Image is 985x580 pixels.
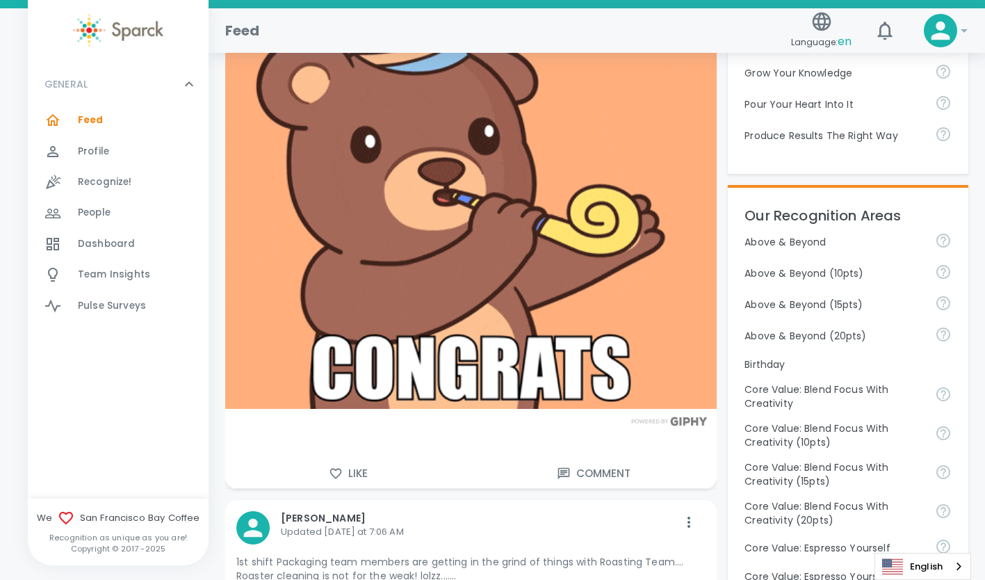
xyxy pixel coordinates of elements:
[935,326,952,343] svg: For going above and beyond!
[875,554,970,579] a: English
[744,382,924,410] p: Core Value: Blend Focus With Creativity
[935,464,952,481] svg: Achieve goals today and innovate for tomorrow
[471,459,717,488] button: Comment
[935,386,952,403] svg: Achieve goals today and innovate for tomorrow
[935,295,952,312] svg: For going above and beyond!
[744,460,924,488] p: Core Value: Blend Focus With Creativity (15pts)
[935,232,952,249] svg: For going above and beyond!
[935,264,952,280] svg: For going above and beyond!
[935,538,952,555] svg: Share your voice and your ideas
[744,357,952,371] p: Birthday
[78,237,135,251] span: Dashboard
[28,105,209,327] div: GENERAL
[744,97,924,111] p: Pour Your Heart Into It
[28,291,209,321] a: Pulse Surveys
[744,204,952,227] p: Our Recognition Areas
[225,19,260,42] h1: Feed
[281,525,678,539] p: Updated [DATE] at 7:06 AM
[874,553,971,580] div: Language
[744,499,924,527] p: Core Value: Blend Focus With Creativity (20pts)
[28,259,209,290] a: Team Insights
[744,66,924,80] p: Grow Your Knowledge
[78,268,150,282] span: Team Insights
[874,553,971,580] aside: Language selected: English
[935,126,952,143] svg: Find success working together and doing the right thing
[28,532,209,543] p: Recognition as unique as you are!
[28,136,209,167] a: Profile
[225,459,471,488] button: Like
[78,145,109,159] span: Profile
[744,329,924,343] p: Above & Beyond (20pts)
[935,503,952,519] svg: Achieve goals today and innovate for tomorrow
[785,6,857,56] button: Language:en
[78,113,104,127] span: Feed
[78,206,111,220] span: People
[73,14,163,47] img: Sparck logo
[935,63,952,80] svg: Follow your curiosity and learn together
[791,33,852,51] span: Language:
[744,298,924,312] p: Above & Beyond (15pts)
[28,543,209,554] p: Copyright © 2017 - 2025
[28,167,209,198] a: Recognize!
[28,105,209,136] a: Feed
[281,511,678,525] p: [PERSON_NAME]
[744,129,924,143] p: Produce Results The Right Way
[838,33,852,49] span: en
[28,63,209,105] div: GENERAL
[44,77,88,91] p: GENERAL
[28,198,209,228] a: People
[78,299,146,313] span: Pulse Surveys
[28,229,209,259] a: Dashboard
[28,14,209,47] a: Sparck logo
[78,175,132,189] span: Recognize!
[744,421,924,449] p: Core Value: Blend Focus With Creativity (10pts)
[28,510,209,526] span: We San Francisco Bay Coffee
[628,417,711,426] img: Powered by GIPHY
[744,541,924,555] p: Core Value: Espresso Yourself
[744,266,924,280] p: Above & Beyond (10pts)
[744,235,924,249] p: Above & Beyond
[935,425,952,442] svg: Achieve goals today and innovate for tomorrow
[935,95,952,111] svg: Come to work to make a difference in your own way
